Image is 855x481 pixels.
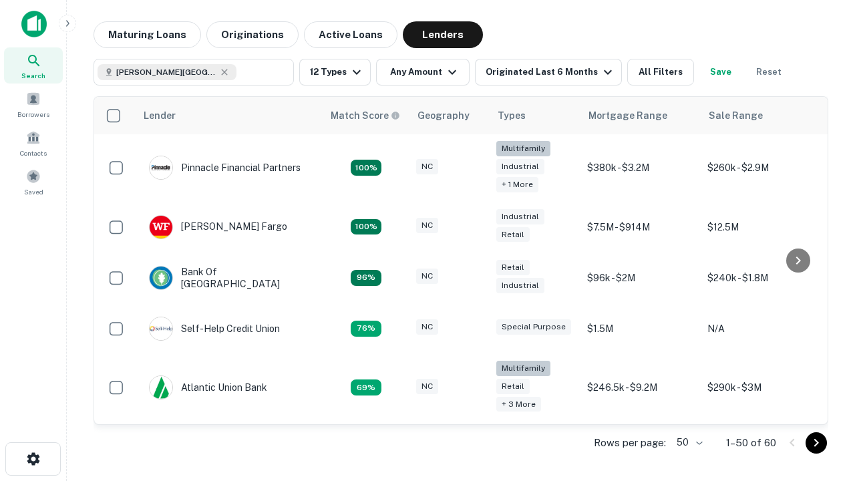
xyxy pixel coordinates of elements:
td: $12.5M [701,202,821,253]
img: capitalize-icon.png [21,11,47,37]
div: Matching Properties: 11, hasApolloMatch: undefined [351,321,381,337]
td: $290k - $3M [701,354,821,422]
div: NC [416,319,438,335]
button: Go to next page [806,432,827,454]
a: Borrowers [4,86,63,122]
span: Saved [24,186,43,197]
div: Special Purpose [496,319,571,335]
th: Capitalize uses an advanced AI algorithm to match your search with the best lender. The match sco... [323,97,409,134]
span: Borrowers [17,109,49,120]
td: $7.5M - $914M [580,202,701,253]
div: Capitalize uses an advanced AI algorithm to match your search with the best lender. The match sco... [331,108,400,123]
div: Self-help Credit Union [149,317,280,341]
th: Sale Range [701,97,821,134]
button: Save your search to get updates of matches that match your search criteria. [699,59,742,86]
div: Retail [496,379,530,394]
p: Rows per page: [594,435,666,451]
button: 12 Types [299,59,371,86]
div: NC [416,269,438,284]
button: Maturing Loans [94,21,201,48]
th: Mortgage Range [580,97,701,134]
button: Any Amount [376,59,470,86]
div: Retail [496,260,530,275]
div: Mortgage Range [588,108,667,124]
div: Matching Properties: 10, hasApolloMatch: undefined [351,379,381,395]
div: Matching Properties: 14, hasApolloMatch: undefined [351,270,381,286]
div: [PERSON_NAME] Fargo [149,215,287,239]
div: + 3 more [496,397,541,412]
td: N/A [701,303,821,354]
span: [PERSON_NAME][GEOGRAPHIC_DATA], [GEOGRAPHIC_DATA] [116,66,216,78]
span: Search [21,70,45,81]
td: $240k - $1.8M [701,253,821,303]
div: Atlantic Union Bank [149,375,267,399]
div: + 1 more [496,177,538,192]
button: Reset [747,59,790,86]
td: $246.5k - $9.2M [580,354,701,422]
div: Lender [144,108,176,124]
div: Industrial [496,209,544,224]
img: picture [150,216,172,238]
th: Lender [136,97,323,134]
div: Multifamily [496,141,550,156]
div: Industrial [496,159,544,174]
button: All Filters [627,59,694,86]
div: Industrial [496,278,544,293]
div: Sale Range [709,108,763,124]
div: NC [416,379,438,394]
div: Matching Properties: 26, hasApolloMatch: undefined [351,160,381,176]
img: picture [150,156,172,179]
img: picture [150,267,172,289]
div: Types [498,108,526,124]
div: 50 [671,433,705,452]
button: Originated Last 6 Months [475,59,622,86]
td: $380k - $3.2M [580,134,701,202]
div: NC [416,159,438,174]
button: Lenders [403,21,483,48]
td: $1.5M [580,303,701,354]
a: Contacts [4,125,63,161]
a: Search [4,47,63,84]
th: Types [490,97,580,134]
iframe: Chat Widget [788,331,855,395]
div: Multifamily [496,361,550,376]
p: 1–50 of 60 [726,435,776,451]
div: Bank Of [GEOGRAPHIC_DATA] [149,266,309,290]
h6: Match Score [331,108,397,123]
td: $260k - $2.9M [701,134,821,202]
img: picture [150,317,172,340]
div: Matching Properties: 15, hasApolloMatch: undefined [351,219,381,235]
td: $96k - $2M [580,253,701,303]
img: picture [150,376,172,399]
a: Saved [4,164,63,200]
button: Active Loans [304,21,397,48]
button: Originations [206,21,299,48]
div: Retail [496,227,530,243]
div: NC [416,218,438,233]
div: Geography [417,108,470,124]
span: Contacts [20,148,47,158]
div: Originated Last 6 Months [486,64,616,80]
th: Geography [409,97,490,134]
div: Pinnacle Financial Partners [149,156,301,180]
